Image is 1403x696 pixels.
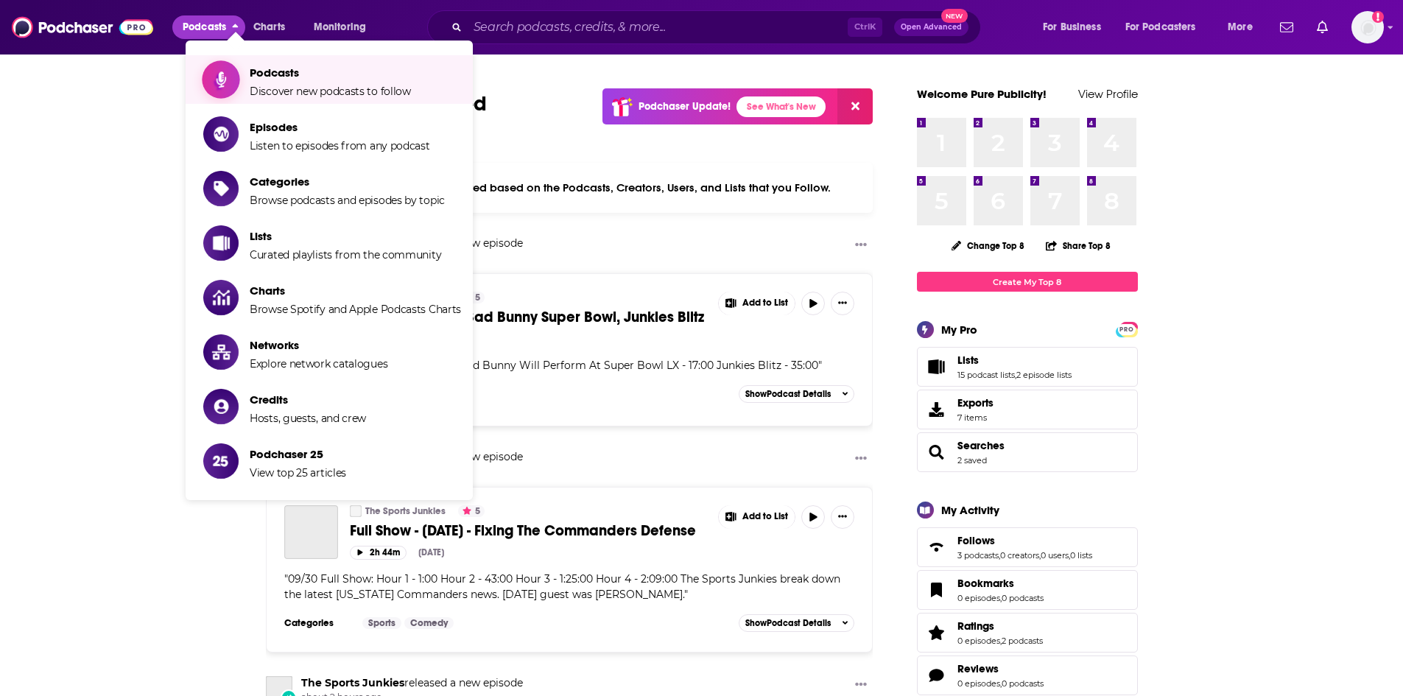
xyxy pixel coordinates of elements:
span: Show Podcast Details [745,618,831,628]
a: 0 podcasts [1002,593,1044,603]
button: open menu [1033,15,1119,39]
a: Sports [362,617,401,629]
span: Full Show - [DATE] - Fixing The Commanders Defense [350,521,696,540]
span: " " [284,359,822,372]
a: 2 podcasts [1002,636,1043,646]
a: The Sports Junkies [350,505,362,517]
button: ShowPodcast Details [739,385,855,403]
button: open menu [303,15,385,39]
a: 0 episodes [957,678,1000,689]
span: Categories [250,175,445,189]
button: Show More Button [849,450,873,468]
span: 09/30 Full Show: Hour 1 - 1:00 Hour 2 - 43:00 Hour 3 - 1:25:00 Hour 4 - 2:09:00 The Sports Junkie... [284,572,840,601]
span: Exports [957,396,994,409]
a: 0 episodes [957,636,1000,646]
h3: Categories [284,617,351,629]
span: Ctrl K [848,18,882,37]
button: Show More Button [719,505,795,529]
span: H2: Hit The Skins, Bad Bunny Super Bowl, Junkies Blitz [350,308,704,326]
a: 0 podcasts [1002,678,1044,689]
button: close menu [172,15,245,39]
div: My Pro [941,323,977,337]
span: Networks [250,338,387,352]
a: Lists [922,356,952,377]
button: open menu [1217,15,1271,39]
a: Bookmarks [922,580,952,600]
span: Lists [917,347,1138,387]
a: Welcome Pure Publicity! [917,87,1047,101]
button: Show More Button [849,676,873,695]
a: The Sports Junkies [365,505,446,517]
span: Ratings [917,613,1138,653]
span: Bookmarks [957,577,1014,590]
button: Show profile menu [1351,11,1384,43]
span: Logged in as BenLaurro [1351,11,1384,43]
span: Exports [922,399,952,420]
span: Podchaser 25 [250,447,346,461]
button: Show More Button [831,505,854,529]
a: The Sports Junkies [301,676,404,689]
span: More [1228,17,1253,38]
a: H2: Hit The Skins, Bad Bunny Super Bowl, Junkies Blitz [350,308,708,326]
a: Searches [957,439,1005,452]
a: 2 saved [957,455,987,465]
span: View top 25 articles [250,466,346,479]
a: 3 podcasts [957,550,999,560]
span: , [1000,636,1002,646]
span: Lists [250,229,441,243]
span: New [941,9,968,23]
span: Credits [250,393,366,407]
span: " " [284,572,840,601]
span: Monitoring [314,17,366,38]
span: , [999,550,1000,560]
a: Bookmarks [957,577,1044,590]
span: 7 items [957,412,994,423]
a: 0 lists [1070,550,1092,560]
a: Ratings [922,622,952,643]
input: Search podcasts, credits, & more... [468,15,848,39]
span: Reviews [957,662,999,675]
span: , [1069,550,1070,560]
span: Charts [253,17,285,38]
div: [DATE] [418,547,444,558]
span: , [1000,593,1002,603]
span: PRO [1118,324,1136,335]
span: Listen to episodes from any podcast [250,139,430,152]
span: Podcasts [183,17,226,38]
button: Share Top 8 [1045,231,1111,260]
div: Search podcasts, credits, & more... [441,10,995,44]
img: Podchaser - Follow, Share and Rate Podcasts [12,13,153,41]
a: 0 creators [1000,550,1039,560]
span: Lists [957,354,979,367]
button: Open AdvancedNew [894,18,968,36]
a: Exports [917,390,1138,429]
button: Show More Button [849,236,873,255]
a: Comedy [404,617,454,629]
span: For Podcasters [1125,17,1196,38]
span: , [1000,678,1002,689]
span: Show Podcast Details [745,389,831,399]
span: Reviews [917,655,1138,695]
a: 0 episodes [957,593,1000,603]
button: Show More Button [719,292,795,315]
a: Searches [922,442,952,463]
span: Ratings [957,619,994,633]
a: Reviews [957,662,1044,675]
span: Add to List [742,298,788,309]
h3: released a new episode [301,676,523,690]
span: Searches [917,432,1138,472]
span: Discover new podcasts to follow [250,85,411,98]
span: Follows [957,534,995,547]
span: Explore network catalogues [250,357,387,370]
div: Your personalized Feed is curated based on the Podcasts, Creators, Users, and Lists that you Follow. [266,163,873,213]
span: For Business [1043,17,1101,38]
span: Podcasts [250,66,411,80]
button: Show More Button [831,292,854,315]
a: Show notifications dropdown [1311,15,1334,40]
span: 09/30 Hour 2: Hit The Skins - 1:00 Bad Bunny Will Perform At Super Bowl LX - 17:00 Junkies Blitz ... [288,359,818,372]
a: Full Show - September 30th, 2025 - Fixing The Commanders Defense [284,505,338,559]
button: open menu [1116,15,1217,39]
a: View Profile [1078,87,1138,101]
